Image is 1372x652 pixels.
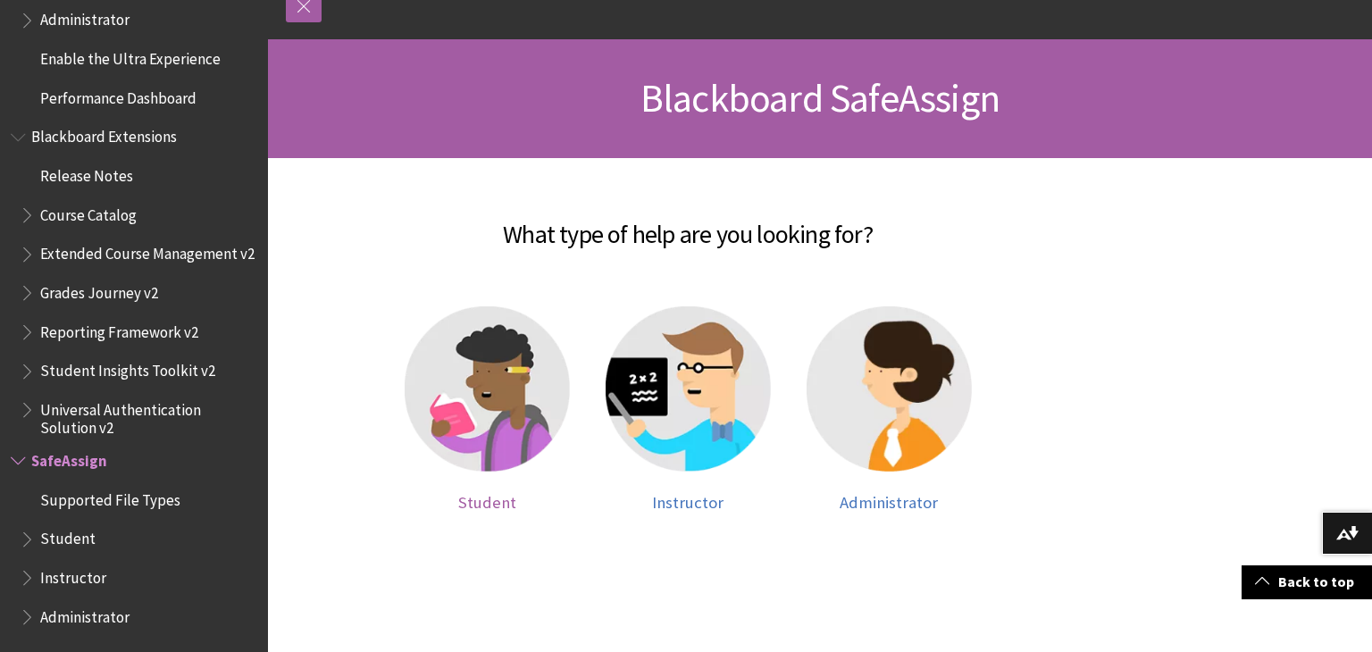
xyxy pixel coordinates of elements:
[405,306,570,513] a: Student help Student
[40,563,106,587] span: Instructor
[1242,565,1372,598] a: Back to top
[40,200,137,224] span: Course Catalog
[840,492,938,513] span: Administrator
[405,306,570,472] img: Student help
[40,317,198,341] span: Reporting Framework v2
[652,492,724,513] span: Instructor
[31,122,177,146] span: Blackboard Extensions
[11,122,257,438] nav: Book outline for Blackboard Extensions
[40,239,255,263] span: Extended Course Management v2
[807,306,972,472] img: Administrator help
[40,485,180,509] span: Supported File Types
[286,194,1090,253] h2: What type of help are you looking for?
[40,161,133,185] span: Release Notes
[31,446,107,470] span: SafeAssign
[40,83,197,107] span: Performance Dashboard
[40,602,130,626] span: Administrator
[606,306,771,472] img: Instructor help
[40,44,221,68] span: Enable the Ultra Experience
[11,446,257,631] nav: Book outline for Blackboard SafeAssign
[40,395,255,437] span: Universal Authentication Solution v2
[40,524,96,548] span: Student
[458,492,516,513] span: Student
[606,306,771,513] a: Instructor help Instructor
[807,306,972,513] a: Administrator help Administrator
[40,5,130,29] span: Administrator
[640,73,1000,122] span: Blackboard SafeAssign
[40,278,158,302] span: Grades Journey v2
[40,356,215,380] span: Student Insights Toolkit v2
